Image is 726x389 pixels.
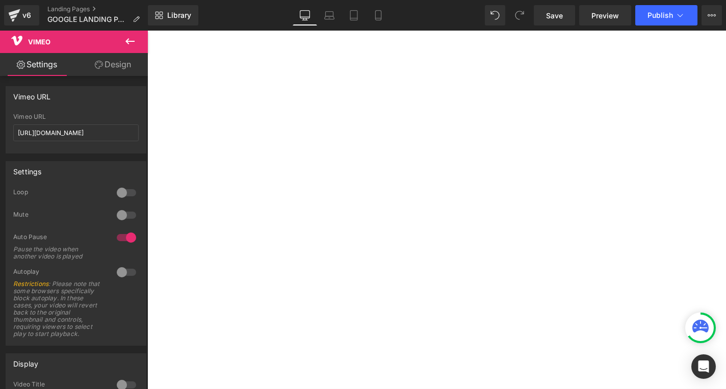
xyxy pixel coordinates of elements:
[13,246,105,260] div: Pause the video when another video is played
[342,5,366,25] a: Tablet
[591,10,619,21] span: Preview
[317,5,342,25] a: Laptop
[546,10,563,21] span: Save
[13,87,51,101] div: Vimeo URL
[76,53,150,76] a: Design
[13,280,105,338] div: : Please note that some browsers specifically block autoplay. In these cases, your video will rev...
[28,38,50,46] span: Vimeo
[13,233,107,244] div: Auto Pause
[13,268,107,278] div: Autoplay
[702,5,722,25] button: More
[485,5,505,25] button: Undo
[293,5,317,25] a: Desktop
[13,280,48,288] a: Restrictions
[148,5,198,25] a: New Library
[13,354,38,368] div: Display
[4,5,39,25] a: v6
[635,5,697,25] button: Publish
[47,15,128,23] span: GOOGLE LANDING PAGE
[167,11,191,20] span: Library
[13,188,107,199] div: Loop
[47,5,148,13] a: Landing Pages
[20,9,33,22] div: v6
[579,5,631,25] a: Preview
[13,162,41,176] div: Settings
[13,211,107,221] div: Mute
[13,113,139,120] div: Vimeo URL
[647,11,673,19] span: Publish
[691,354,716,379] div: Open Intercom Messenger
[366,5,391,25] a: Mobile
[509,5,530,25] button: Redo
